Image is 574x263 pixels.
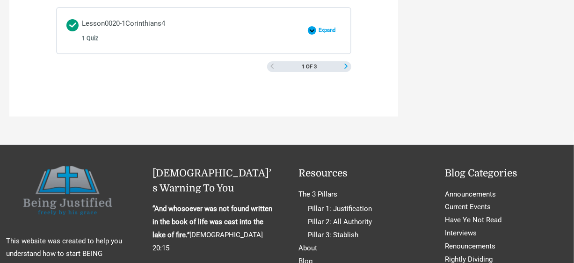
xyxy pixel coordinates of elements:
button: Expand [308,26,341,35]
span: 1 of 3 [302,64,317,69]
span: Expand [316,27,341,34]
a: Announcements [445,190,496,198]
a: Pillar 1: Justification [308,205,372,213]
a: Pillar 2: All Authority [308,218,372,226]
a: Current Events [445,203,491,211]
h2: Blog Categories [445,166,568,181]
h2: Resources [299,166,422,181]
a: Have Ye Not Read [445,216,501,224]
p: [DEMOGRAPHIC_DATA] 20:15 [153,203,276,255]
div: Completed [66,19,79,31]
a: About [299,244,318,252]
strong: “And whosoever was not found written in the book of life was cast into the lake of fire.” [153,205,272,239]
a: Completed Lesson0020-1Corinthians4 1 Quiz [66,17,303,44]
a: Interviews [445,229,477,237]
a: Pillar 3: Stablish [308,231,359,239]
a: Next Page [343,64,349,69]
a: Renouncements [445,242,495,250]
span: 1 Quiz [82,35,99,42]
h2: [DEMOGRAPHIC_DATA]’s Warning To You [153,166,276,196]
a: The 3 Pillars [299,190,338,198]
div: Lesson0020-1Corinthians4 [82,17,166,44]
